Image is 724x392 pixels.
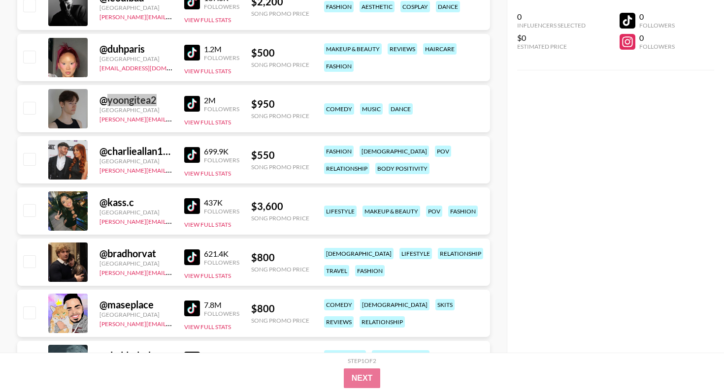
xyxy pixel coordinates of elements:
[324,206,357,217] div: lifestyle
[251,214,309,222] div: Song Promo Price
[99,62,198,72] a: [EMAIL_ADDRESS][DOMAIN_NAME]
[184,96,200,112] img: TikTok
[99,318,245,328] a: [PERSON_NAME][EMAIL_ADDRESS][DOMAIN_NAME]
[204,259,239,266] div: Followers
[348,357,376,364] div: Step 1 of 2
[251,266,309,273] div: Song Promo Price
[204,300,239,310] div: 7.8M
[99,209,172,216] div: [GEOGRAPHIC_DATA]
[184,67,231,75] button: View Full Stats
[639,33,675,43] div: 0
[251,251,309,264] div: $ 800
[324,299,354,310] div: comedy
[204,54,239,61] div: Followers
[426,206,442,217] div: pov
[251,317,309,324] div: Song Promo Price
[99,55,172,62] div: [GEOGRAPHIC_DATA]
[99,106,172,114] div: [GEOGRAPHIC_DATA]
[517,12,586,22] div: 0
[517,43,586,50] div: Estimated Price
[375,163,429,174] div: body positivity
[360,316,405,328] div: relationship
[251,47,309,59] div: $ 500
[204,105,239,113] div: Followers
[251,61,309,68] div: Song Promo Price
[184,198,200,214] img: TikTok
[184,221,231,228] button: View Full Stats
[438,248,483,259] div: relationship
[204,249,239,259] div: 621.4K
[251,163,309,171] div: Song Promo Price
[399,248,432,259] div: lifestyle
[360,299,429,310] div: [DEMOGRAPHIC_DATA]
[184,249,200,265] img: TikTok
[204,208,239,215] div: Followers
[251,98,309,110] div: $ 950
[675,343,712,380] iframe: Drift Widget Chat Controller
[99,350,172,362] div: @ daddydarkss
[355,265,385,276] div: fashion
[251,112,309,120] div: Song Promo Price
[184,352,200,367] img: TikTok
[251,302,309,315] div: $ 800
[99,216,245,225] a: [PERSON_NAME][EMAIL_ADDRESS][DOMAIN_NAME]
[517,22,586,29] div: Influencers Selected
[204,156,239,164] div: Followers
[324,43,382,55] div: makeup & beauty
[324,146,354,157] div: fashion
[204,147,239,156] div: 699.9K
[99,43,172,55] div: @ duhparis
[360,1,395,12] div: aesthetic
[324,1,354,12] div: fashion
[324,163,369,174] div: relationship
[184,272,231,279] button: View Full Stats
[184,45,200,60] img: TikTok
[388,43,417,55] div: reviews
[435,299,455,310] div: skits
[251,149,309,161] div: $ 550
[435,146,451,157] div: pov
[204,198,239,208] div: 437K
[344,368,381,388] button: Next
[184,147,200,163] img: TikTok
[639,12,675,22] div: 0
[99,4,172,11] div: [GEOGRAPHIC_DATA]
[360,103,383,115] div: music
[324,350,366,362] div: alternative
[324,60,354,72] div: fashion
[99,94,172,106] div: @ yoongitea2
[99,311,172,318] div: [GEOGRAPHIC_DATA]
[324,103,354,115] div: comedy
[324,248,394,259] div: [DEMOGRAPHIC_DATA]
[517,33,586,43] div: $0
[204,44,239,54] div: 1.2M
[400,1,430,12] div: cosplay
[99,114,339,123] a: [PERSON_NAME][EMAIL_ADDRESS][PERSON_NAME][PERSON_NAME][DOMAIN_NAME]
[99,299,172,311] div: @ maseplace
[99,165,245,174] a: [PERSON_NAME][EMAIL_ADDRESS][DOMAIN_NAME]
[184,323,231,331] button: View Full Stats
[639,22,675,29] div: Followers
[362,206,420,217] div: makeup & beauty
[639,43,675,50] div: Followers
[251,200,309,212] div: $ 3,600
[204,95,239,105] div: 2M
[99,267,339,276] a: [PERSON_NAME][EMAIL_ADDRESS][PERSON_NAME][PERSON_NAME][DOMAIN_NAME]
[436,1,460,12] div: dance
[389,103,413,115] div: dance
[99,196,172,209] div: @ kass.c
[251,10,309,17] div: Song Promo Price
[99,247,172,260] div: @ bradhorvat
[99,145,172,157] div: @ charlieallan164
[99,11,292,21] a: [PERSON_NAME][EMAIL_ADDRESS][PERSON_NAME][DOMAIN_NAME]
[360,146,429,157] div: [DEMOGRAPHIC_DATA]
[372,350,429,362] div: makeup & beauty
[99,157,172,165] div: [GEOGRAPHIC_DATA]
[423,43,457,55] div: haircare
[184,301,200,316] img: TikTok
[184,119,231,126] button: View Full Stats
[204,310,239,317] div: Followers
[184,16,231,24] button: View Full Stats
[204,3,239,10] div: Followers
[99,260,172,267] div: [GEOGRAPHIC_DATA]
